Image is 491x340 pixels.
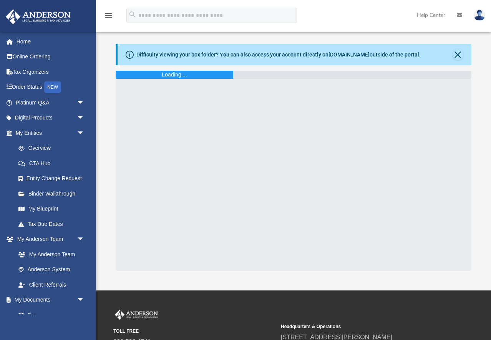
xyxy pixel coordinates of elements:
a: My Entitiesarrow_drop_down [5,125,96,141]
a: menu [104,15,113,20]
a: My Documentsarrow_drop_down [5,292,92,308]
a: Binder Walkthrough [11,186,96,201]
a: Overview [11,141,96,156]
span: arrow_drop_down [77,292,92,308]
img: User Pic [474,10,485,21]
a: Anderson System [11,262,92,277]
img: Anderson Advisors Platinum Portal [3,9,73,24]
a: Home [5,34,96,49]
a: My Blueprint [11,201,92,217]
div: Difficulty viewing your box folder? You can also access your account directly on outside of the p... [136,51,421,59]
a: Tax Due Dates [11,216,96,232]
span: arrow_drop_down [77,125,92,141]
a: Box [11,307,88,323]
a: [DOMAIN_NAME] [328,51,370,58]
a: CTA Hub [11,156,96,171]
small: Headquarters & Operations [281,323,443,330]
button: Close [453,49,463,60]
div: Loading ... [162,71,187,79]
a: Platinum Q&Aarrow_drop_down [5,95,96,110]
a: Order StatusNEW [5,80,96,95]
a: Client Referrals [11,277,92,292]
a: My Anderson Teamarrow_drop_down [5,232,92,247]
i: menu [104,11,113,20]
a: My Anderson Team [11,247,88,262]
span: arrow_drop_down [77,232,92,247]
small: TOLL FREE [113,328,275,335]
i: search [128,10,137,19]
div: NEW [44,81,61,93]
a: Online Ordering [5,49,96,65]
img: Anderson Advisors Platinum Portal [113,310,159,320]
a: Digital Productsarrow_drop_down [5,110,96,126]
a: Tax Organizers [5,64,96,80]
a: Entity Change Request [11,171,96,186]
span: arrow_drop_down [77,110,92,126]
span: arrow_drop_down [77,95,92,111]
